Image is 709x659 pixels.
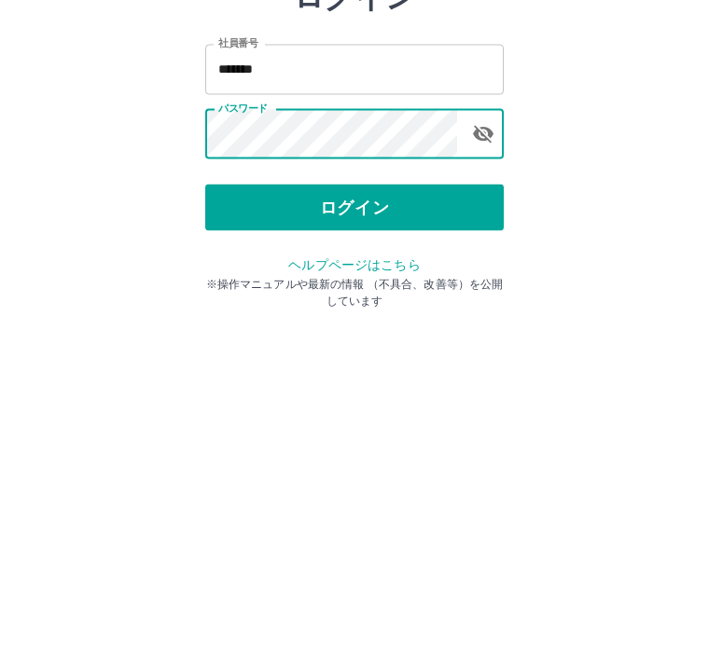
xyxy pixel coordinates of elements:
[294,117,416,153] h2: ログイン
[218,174,257,188] label: 社員番号
[288,395,420,410] a: ヘルプページはこちら
[205,414,504,447] p: ※操作マニュアルや最新の情報 （不具合、改善等）を公開しています
[218,240,268,254] label: パスワード
[205,323,504,369] button: ログイン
